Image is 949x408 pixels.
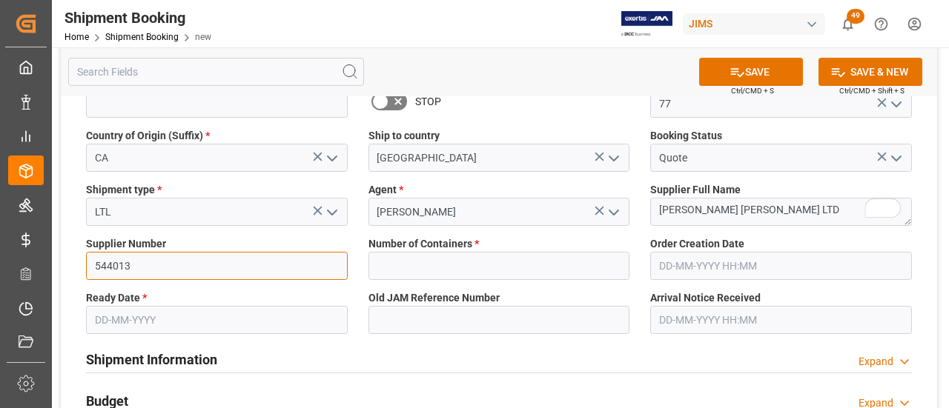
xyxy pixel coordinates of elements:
[368,128,440,144] span: Ship to country
[65,7,211,29] div: Shipment Booking
[415,94,441,110] span: STOP
[602,147,624,170] button: open menu
[831,7,864,41] button: show 49 new notifications
[86,182,162,198] span: Shipment type
[650,182,741,198] span: Supplier Full Name
[650,236,744,252] span: Order Creation Date
[819,58,922,86] button: SAVE & NEW
[650,290,761,306] span: Arrival Notice Received
[86,128,210,144] span: Country of Origin (Suffix)
[65,32,89,42] a: Home
[650,128,722,144] span: Booking Status
[683,13,825,35] div: JIMS
[859,354,893,369] div: Expand
[86,306,348,334] input: DD-MM-YYYY
[68,58,364,86] input: Search Fields
[884,147,906,170] button: open menu
[86,350,217,369] h2: Shipment Information
[847,9,864,24] span: 49
[650,198,912,226] textarea: To enrich screen reader interactions, please activate Accessibility in Grammarly extension settings
[864,7,898,41] button: Help Center
[320,201,342,224] button: open menu
[368,182,403,198] span: Agent
[602,201,624,224] button: open menu
[621,11,672,37] img: Exertis%20JAM%20-%20Email%20Logo.jpg_1722504956.jpg
[884,93,906,116] button: open menu
[683,10,831,38] button: JIMS
[86,290,147,306] span: Ready Date
[86,236,166,252] span: Supplier Number
[699,58,803,86] button: SAVE
[86,144,348,172] input: Type to search/select
[320,147,342,170] button: open menu
[839,85,905,96] span: Ctrl/CMD + Shift + S
[650,252,912,280] input: DD-MM-YYYY HH:MM
[368,290,500,306] span: Old JAM Reference Number
[731,85,774,96] span: Ctrl/CMD + S
[105,32,179,42] a: Shipment Booking
[368,236,479,252] span: Number of Containers
[650,306,912,334] input: DD-MM-YYYY HH:MM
